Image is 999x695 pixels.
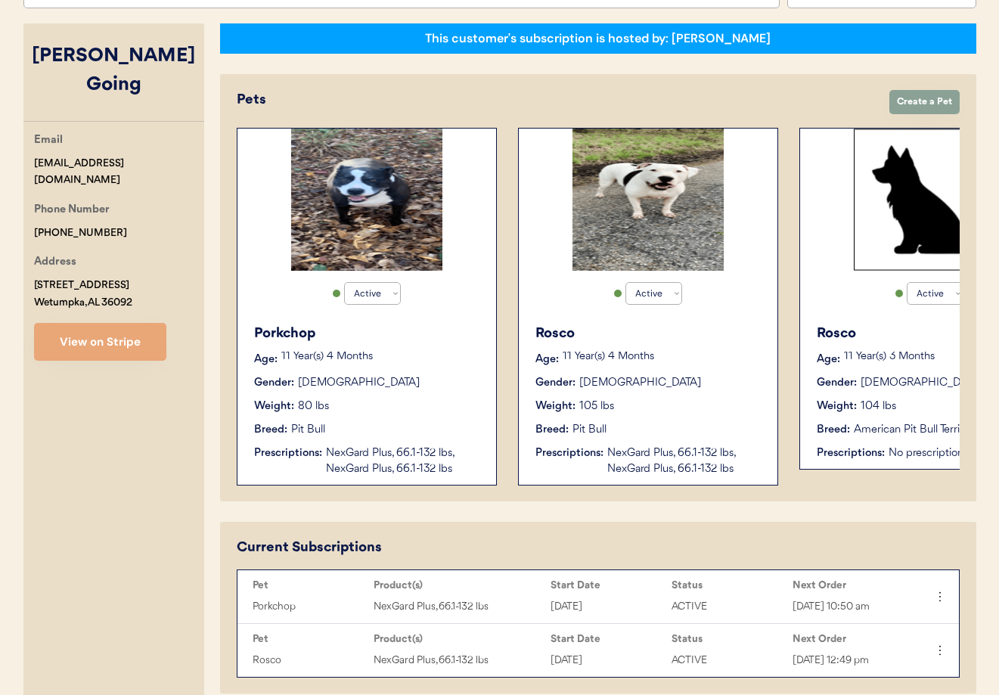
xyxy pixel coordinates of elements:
[34,323,166,361] button: View on Stripe
[817,375,857,391] div: Gender:
[535,375,576,391] div: Gender:
[817,352,840,368] div: Age:
[572,129,724,271] img: IMG_2800.png
[817,399,857,414] div: Weight:
[535,324,762,344] div: Rosco
[889,90,960,114] button: Create a Pet
[793,598,906,616] div: [DATE] 10:50 am
[253,598,366,616] div: Porkchop
[535,352,559,368] div: Age:
[298,399,329,414] div: 80 lbs
[793,633,906,645] div: Next Order
[254,422,287,438] div: Breed:
[861,375,982,391] div: [DEMOGRAPHIC_DATA]
[551,652,664,669] div: [DATE]
[254,399,294,414] div: Weight:
[253,652,366,669] div: Rosco
[854,422,970,438] div: American Pit Bull Terrier
[237,538,382,558] div: Current Subscriptions
[551,598,664,616] div: [DATE]
[298,375,420,391] div: [DEMOGRAPHIC_DATA]
[672,579,785,591] div: Status
[374,598,543,616] div: NexGard Plus, 66.1-132 lbs
[291,129,442,271] img: IMG_1849.png
[254,324,481,344] div: Porkchop
[237,90,874,110] div: Pets
[535,445,603,461] div: Prescriptions:
[817,445,885,461] div: Prescriptions:
[326,445,481,477] div: NexGard Plus, 66.1-132 lbs, NexGard Plus, 66.1-132 lbs
[793,652,906,669] div: [DATE] 12:49 pm
[793,579,906,591] div: Next Order
[34,201,110,220] div: Phone Number
[254,445,322,461] div: Prescriptions:
[254,375,294,391] div: Gender:
[254,352,278,368] div: Age:
[34,132,63,150] div: Email
[253,633,366,645] div: Pet
[34,277,132,312] div: [STREET_ADDRESS] Wetumpka, AL 36092
[34,155,204,190] div: [EMAIL_ADDRESS][DOMAIN_NAME]
[291,422,325,438] div: Pit Bull
[579,399,614,414] div: 105 lbs
[34,225,127,242] div: [PHONE_NUMBER]
[535,399,576,414] div: Weight:
[34,253,76,272] div: Address
[374,633,543,645] div: Product(s)
[607,445,762,477] div: NexGard Plus, 66.1-132 lbs, NexGard Plus, 66.1-132 lbs
[535,422,569,438] div: Breed:
[551,579,664,591] div: Start Date
[672,598,785,616] div: ACTIVE
[374,579,543,591] div: Product(s)
[563,352,762,362] p: 11 Year(s) 4 Months
[579,375,701,391] div: [DEMOGRAPHIC_DATA]
[672,633,785,645] div: Status
[861,399,896,414] div: 104 lbs
[425,30,771,47] div: This customer's subscription is hosted by: [PERSON_NAME]
[672,652,785,669] div: ACTIVE
[817,422,850,438] div: Breed:
[374,652,543,669] div: NexGard Plus, 66.1-132 lbs
[551,633,664,645] div: Start Date
[23,42,204,99] div: [PERSON_NAME] Going
[253,579,366,591] div: Pet
[281,352,481,362] p: 11 Year(s) 4 Months
[572,422,607,438] div: Pit Bull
